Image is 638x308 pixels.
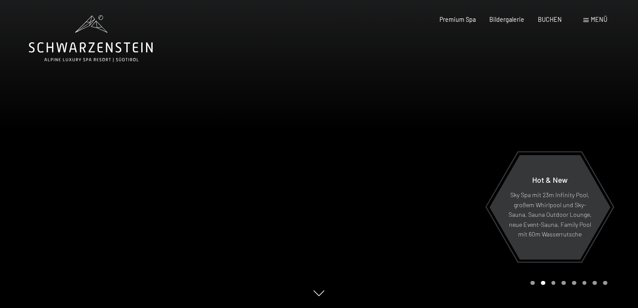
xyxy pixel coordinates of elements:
[530,281,535,285] div: Carousel Page 1
[591,16,607,23] span: Menü
[489,16,524,23] a: Bildergalerie
[551,281,556,285] div: Carousel Page 3
[489,154,611,260] a: Hot & New Sky Spa mit 23m Infinity Pool, großem Whirlpool und Sky-Sauna, Sauna Outdoor Lounge, ne...
[538,16,562,23] a: BUCHEN
[572,281,576,285] div: Carousel Page 5
[541,281,545,285] div: Carousel Page 2 (Current Slide)
[593,281,597,285] div: Carousel Page 7
[439,16,476,23] a: Premium Spa
[603,281,607,285] div: Carousel Page 8
[527,281,607,285] div: Carousel Pagination
[508,190,592,240] p: Sky Spa mit 23m Infinity Pool, großem Whirlpool und Sky-Sauna, Sauna Outdoor Lounge, neue Event-S...
[582,281,587,285] div: Carousel Page 6
[532,175,568,185] span: Hot & New
[561,281,566,285] div: Carousel Page 4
